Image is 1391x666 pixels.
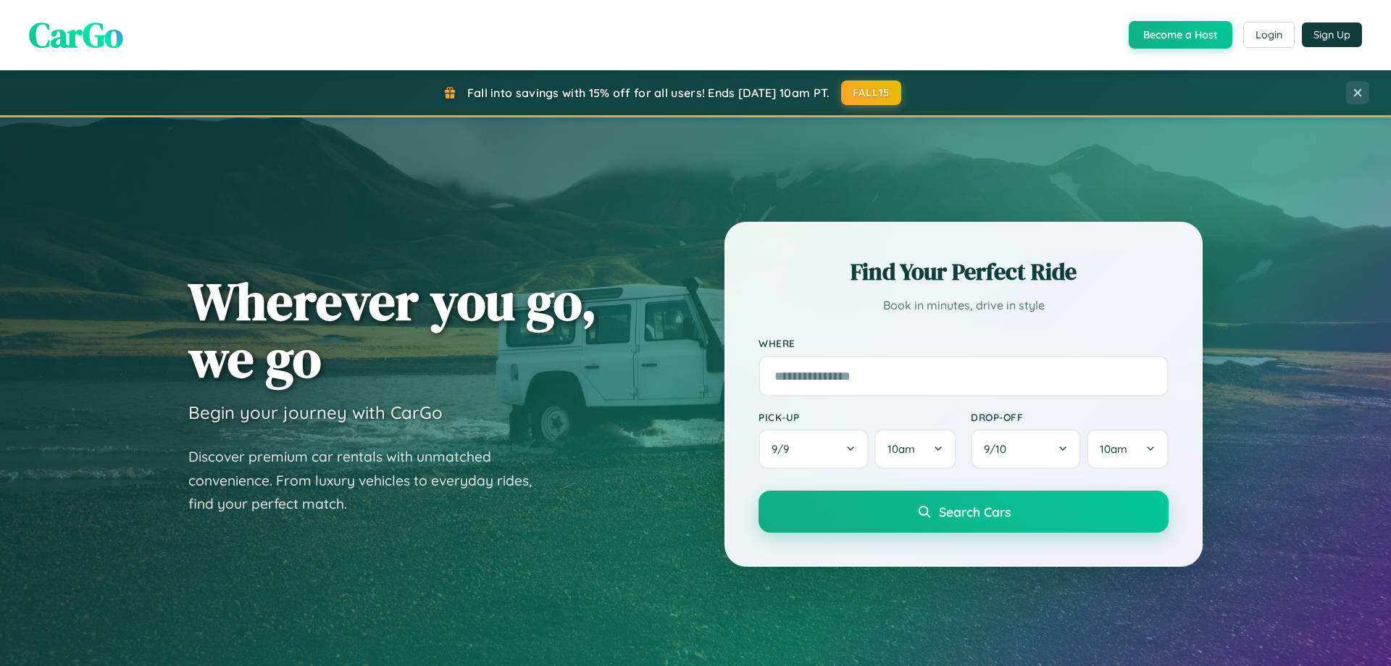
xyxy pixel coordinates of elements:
[874,429,956,469] button: 10am
[1243,22,1295,48] button: Login
[759,411,956,423] label: Pick-up
[188,445,551,516] p: Discover premium car rentals with unmatched convenience. From luxury vehicles to everyday rides, ...
[188,272,597,387] h1: Wherever you go, we go
[772,442,796,456] span: 9 / 9
[1087,429,1169,469] button: 10am
[29,11,123,59] span: CarGo
[1129,21,1232,49] button: Become a Host
[939,504,1011,520] span: Search Cars
[467,86,830,100] span: Fall into savings with 15% off for all users! Ends [DATE] 10am PT.
[971,429,1081,469] button: 9/10
[759,338,1169,350] label: Where
[887,442,915,456] span: 10am
[841,80,902,105] button: FALL15
[759,256,1169,288] h2: Find Your Perfect Ride
[1100,442,1127,456] span: 10am
[759,429,869,469] button: 9/9
[1302,22,1362,47] button: Sign Up
[759,295,1169,316] p: Book in minutes, drive in style
[971,411,1169,423] label: Drop-off
[759,491,1169,533] button: Search Cars
[984,442,1014,456] span: 9 / 10
[188,401,443,423] h3: Begin your journey with CarGo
